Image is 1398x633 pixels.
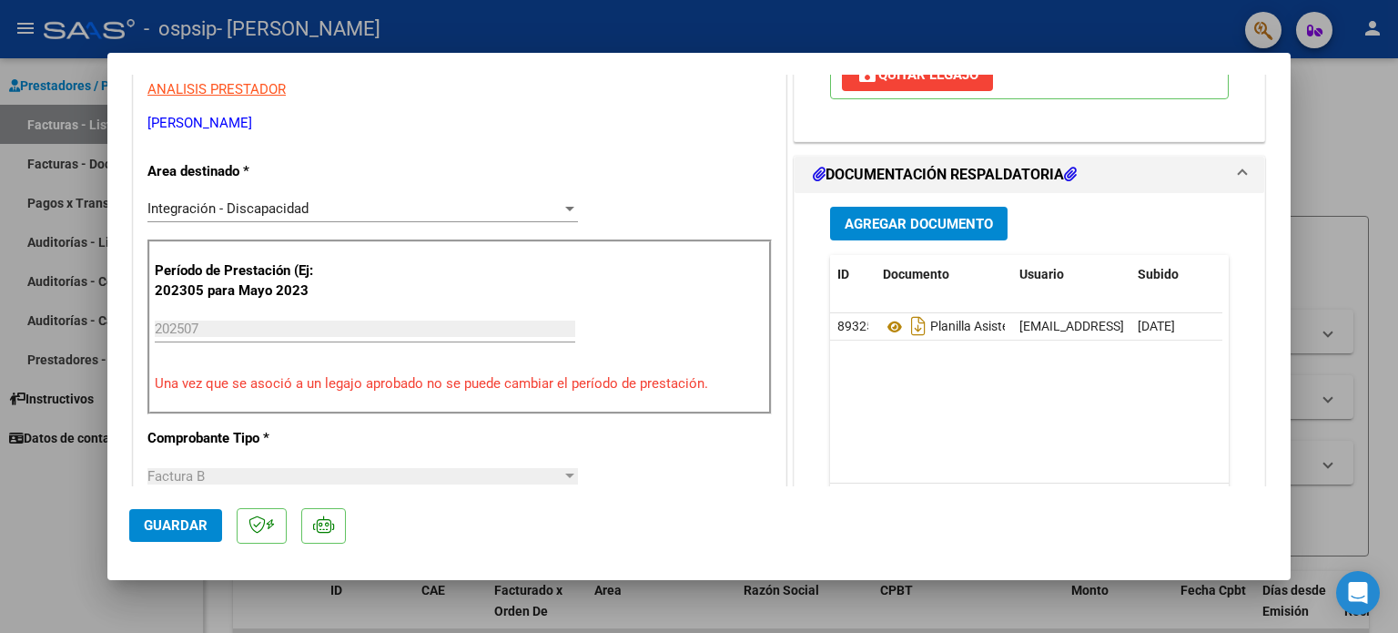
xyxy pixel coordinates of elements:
span: ANALISIS PRESTADOR [147,81,286,97]
button: Guardar [129,509,222,542]
p: Area destinado * [147,161,335,182]
span: Quitar Legajo [856,66,978,83]
p: Una vez que se asoció a un legajo aprobado no se puede cambiar el período de prestación. [155,373,765,394]
datatable-header-cell: Acción [1221,255,1312,294]
span: Planilla Asistencia [883,320,1032,334]
p: [PERSON_NAME] [147,113,772,134]
span: Factura B [147,468,205,485]
datatable-header-cell: Subido [1130,255,1221,294]
mat-expansion-panel-header: DOCUMENTACIÓN RESPALDATORIA [795,157,1264,193]
p: Período de Prestación (Ej: 202305 para Mayo 2023 [155,260,338,301]
span: Documento [883,267,949,281]
span: 89325 [837,319,874,333]
p: Comprobante Tipo * [147,428,335,449]
datatable-header-cell: Usuario [1012,255,1130,294]
div: Open Intercom Messenger [1336,571,1380,615]
i: Descargar documento [907,311,930,341]
div: 1 total [830,484,1229,529]
button: Quitar Legajo [842,58,993,91]
span: Guardar [144,517,208,534]
span: ID [837,267,849,281]
span: [EMAIL_ADDRESS][DOMAIN_NAME] - [PERSON_NAME] [1019,319,1328,333]
h1: DOCUMENTACIÓN RESPALDATORIA [813,164,1077,186]
span: Usuario [1019,267,1064,281]
button: Agregar Documento [830,207,1008,240]
span: Subido [1138,267,1179,281]
div: DOCUMENTACIÓN RESPALDATORIA [795,193,1264,571]
datatable-header-cell: Documento [876,255,1012,294]
span: Agregar Documento [845,216,993,232]
datatable-header-cell: ID [830,255,876,294]
span: [DATE] [1138,319,1175,333]
span: Integración - Discapacidad [147,200,309,217]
